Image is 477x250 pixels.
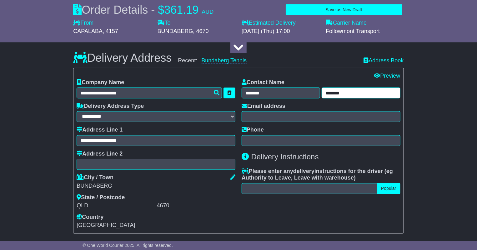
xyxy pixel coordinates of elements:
[164,3,198,16] span: 361.19
[293,168,314,175] span: delivery
[326,20,367,26] label: Carrier Name
[158,20,171,26] label: To
[242,168,393,181] span: eg Authority to Leave, Leave with warehouse
[77,183,235,190] div: BUNDABERG
[242,103,285,110] label: Email address
[77,103,144,110] label: Delivery Address Type
[83,243,173,248] span: © One World Courier 2025. All rights reserved.
[77,214,103,221] label: Country
[157,203,235,209] div: 4670
[77,203,155,209] div: QLD
[158,28,193,34] span: BUNDABERG
[202,57,247,64] a: Bundaberg Tennis
[77,127,123,134] label: Address Line 1
[242,168,400,182] label: Please enter any instructions for the driver ( )
[77,175,113,181] label: City / Town
[242,20,319,26] label: Estimated Delivery
[77,222,135,228] span: [GEOGRAPHIC_DATA]
[158,3,164,16] span: $
[77,79,124,86] label: Company Name
[251,153,319,161] span: Delivery Instructions
[193,28,209,34] span: , 4670
[326,28,404,35] div: Followmont Transport
[77,195,125,201] label: State / Postcode
[242,28,319,35] div: [DATE] (Thu) 17:00
[377,183,400,194] button: Popular
[242,79,284,86] label: Contact Name
[73,20,93,26] label: From
[178,57,357,64] div: Recent:
[73,52,172,64] h3: Delivery Address
[374,73,400,79] a: Preview
[286,4,402,15] button: Save as New Draft
[364,57,404,64] a: Address Book
[103,28,118,34] span: , 4157
[202,9,214,15] span: AUD
[73,28,103,34] span: CAPALABA
[77,151,123,158] label: Address Line 2
[242,127,264,134] label: Phone
[73,3,213,17] div: Order Details -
